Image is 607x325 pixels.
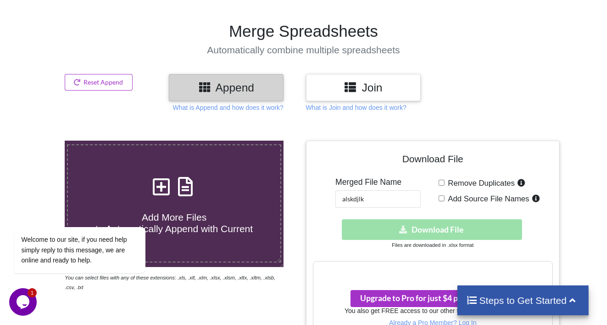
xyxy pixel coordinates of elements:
p: What is Join and how does it work? [306,103,407,112]
h3: Append [176,81,277,94]
span: Remove Duplicates [445,179,515,188]
h3: Your files are more than 1 MB [313,266,553,276]
button: Upgrade to Pro for just $4 per monthsmile [351,290,513,307]
span: Add Source File Names [445,194,529,203]
h4: Steps to Get Started [467,295,580,306]
iframe: chat widget [9,288,39,316]
input: Enter File Name [335,190,421,208]
h3: Join [313,81,414,94]
button: Reset Append [65,74,133,91]
h6: You also get FREE access to our other tool [313,307,553,315]
span: Upgrade to Pro for just $4 per month [360,293,504,303]
h5: Merged File Name [335,177,421,187]
iframe: chat widget [9,144,174,284]
p: What is Append and how does it work? [173,103,284,112]
h4: Download File [313,148,553,174]
small: Files are downloaded in .xlsx format [392,242,473,248]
